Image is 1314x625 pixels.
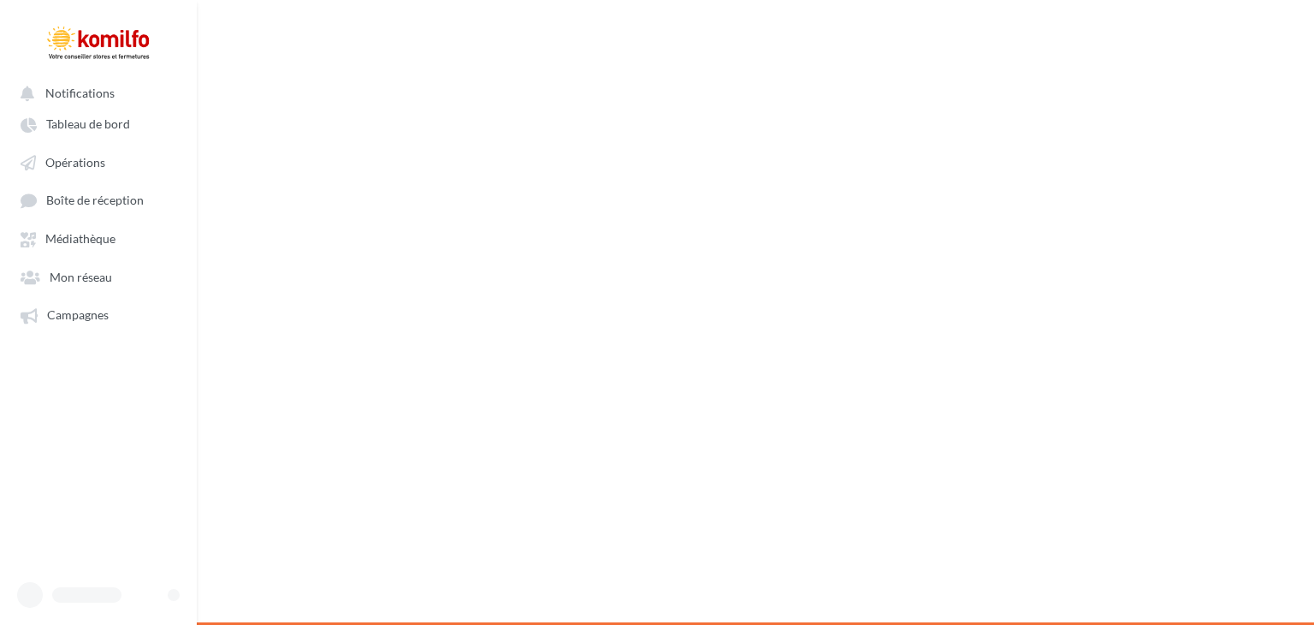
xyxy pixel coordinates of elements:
span: Opérations [45,155,105,170]
a: Mon réseau [10,261,186,292]
span: Campagnes [47,308,109,323]
span: Notifications [45,86,115,100]
a: Tableau de bord [10,108,186,139]
a: Campagnes [10,299,186,330]
a: Opérations [10,146,186,177]
a: Médiathèque [10,223,186,253]
a: Boîte de réception [10,184,186,216]
span: Tableau de bord [46,117,130,132]
span: Mon réseau [50,270,112,284]
span: Médiathèque [45,232,115,247]
span: Boîte de réception [46,193,144,208]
